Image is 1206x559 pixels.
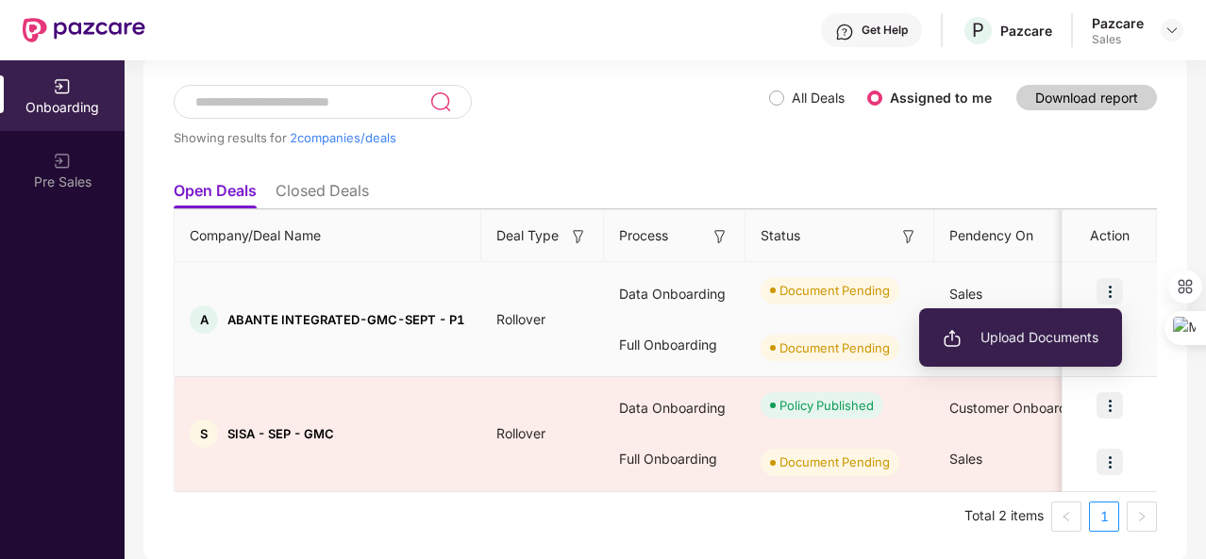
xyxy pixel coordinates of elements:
div: Data Onboarding [604,383,745,434]
img: svg+xml;base64,PHN2ZyB3aWR0aD0iMjQiIGhlaWdodD0iMjUiIHZpZXdCb3g9IjAgMCAyNCAyNSIgZmlsbD0ibm9uZSIgeG... [429,90,451,113]
img: svg+xml;base64,PHN2ZyB3aWR0aD0iMTYiIGhlaWdodD0iMTYiIHZpZXdCb3g9IjAgMCAxNiAxNiIgZmlsbD0ibm9uZSIgeG... [711,227,729,246]
div: A [190,305,218,334]
span: Sales [949,451,982,467]
a: 1 [1090,502,1118,531]
div: S [190,419,218,448]
img: svg+xml;base64,PHN2ZyBpZD0iSGVscC0zMngzMiIgeG1sbnM9Imh0dHA6Ly93d3cudzMub3JnLzIwMDAvc3ZnIiB3aWR0aD... [835,23,854,41]
div: Document Pending [779,281,890,300]
span: right [1136,511,1147,522]
li: 1 [1089,501,1119,532]
li: Total 2 items [964,501,1044,532]
div: Showing results for [174,130,769,145]
div: Policy Published [779,396,874,415]
button: Download report [1016,85,1157,110]
span: Customer Onboarding [949,400,1086,416]
li: Open Deals [174,181,257,208]
span: P [972,19,984,41]
img: svg+xml;base64,PHN2ZyB3aWR0aD0iMTYiIGhlaWdodD0iMTYiIHZpZXdCb3g9IjAgMCAxNiAxNiIgZmlsbD0ibm9uZSIgeG... [899,227,918,246]
div: Document Pending [779,452,890,471]
th: Company/Deal Name [175,210,481,262]
span: Upload Documents [943,327,1098,348]
span: Pendency On [949,225,1033,246]
span: Status [761,225,800,246]
button: left [1051,501,1081,532]
button: right [1127,501,1157,532]
div: Pazcare [1000,22,1052,40]
div: Pazcare [1092,14,1144,32]
img: svg+xml;base64,PHN2ZyB3aWR0aD0iMjAiIGhlaWdodD0iMjAiIHZpZXdCb3g9IjAgMCAyMCAyMCIgZmlsbD0ibm9uZSIgeG... [53,152,72,171]
li: Closed Deals [276,181,369,208]
span: Process [619,225,668,246]
div: Data Onboarding [604,269,745,320]
img: svg+xml;base64,PHN2ZyB3aWR0aD0iMTYiIGhlaWdodD0iMTYiIHZpZXdCb3g9IjAgMCAxNiAxNiIgZmlsbD0ibm9uZSIgeG... [569,227,588,246]
span: Sales [949,286,982,302]
img: svg+xml;base64,PHN2ZyBpZD0iRHJvcGRvd24tMzJ4MzIiIHhtbG5zPSJodHRwOi8vd3d3LnczLm9yZy8yMDAwL3N2ZyIgd2... [1164,23,1180,38]
img: svg+xml;base64,PHN2ZyB3aWR0aD0iMjAiIGhlaWdodD0iMjAiIHZpZXdCb3g9IjAgMCAyMCAyMCIgZmlsbD0ibm9uZSIgeG... [53,77,72,96]
div: Full Onboarding [604,320,745,370]
label: Assigned to me [890,90,992,106]
span: SISA - SEP - GMC [227,426,334,441]
span: 2 companies/deals [290,130,396,145]
div: Get Help [862,23,908,38]
div: Full Onboarding [604,434,745,485]
img: New Pazcare Logo [23,18,145,42]
div: Sales [1092,32,1144,47]
span: Rollover [481,425,561,441]
div: Document Pending [779,338,890,357]
li: Previous Page [1051,501,1081,532]
span: ABANTE INTEGRATED-GMC-SEPT - P1 [227,312,464,327]
label: All Deals [792,90,845,106]
img: icon [1097,449,1123,475]
span: left [1061,511,1072,522]
th: Action [1063,210,1157,262]
img: icon [1097,392,1123,419]
span: Deal Type [496,225,559,246]
span: Rollover [481,311,561,327]
li: Next Page [1127,501,1157,532]
img: svg+xml;base64,PHN2ZyB3aWR0aD0iMjAiIGhlaWdodD0iMjAiIHZpZXdCb3g9IjAgMCAyMCAyMCIgZmlsbD0ibm9uZSIgeG... [943,329,962,348]
img: icon [1097,278,1123,304]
